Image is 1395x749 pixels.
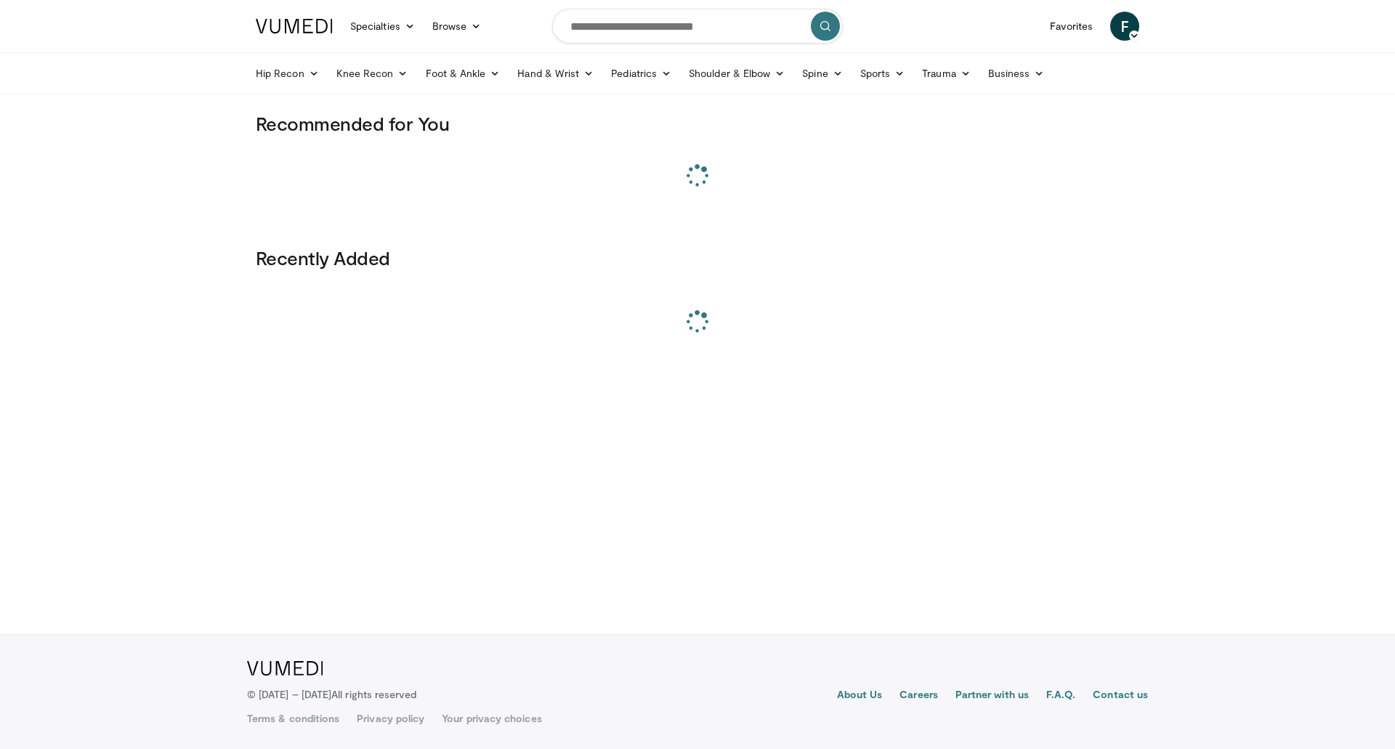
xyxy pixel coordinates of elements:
[442,711,541,726] a: Your privacy choices
[509,59,602,88] a: Hand & Wrist
[955,687,1029,705] a: Partner with us
[256,246,1139,270] h3: Recently Added
[852,59,914,88] a: Sports
[417,59,509,88] a: Foot & Ankle
[424,12,490,41] a: Browse
[256,112,1139,135] h3: Recommended for You
[680,59,793,88] a: Shoulder & Elbow
[1093,687,1148,705] a: Contact us
[1046,687,1075,705] a: F.A.Q.
[1110,12,1139,41] a: F
[247,687,417,702] p: © [DATE] – [DATE]
[1041,12,1101,41] a: Favorites
[837,687,883,705] a: About Us
[256,19,333,33] img: VuMedi Logo
[341,12,424,41] a: Specialties
[247,711,339,726] a: Terms & conditions
[247,59,328,88] a: Hip Recon
[357,711,424,726] a: Privacy policy
[328,59,417,88] a: Knee Recon
[979,59,1054,88] a: Business
[913,59,979,88] a: Trauma
[602,59,680,88] a: Pediatrics
[899,687,938,705] a: Careers
[552,9,843,44] input: Search topics, interventions
[793,59,851,88] a: Spine
[331,688,416,700] span: All rights reserved
[247,661,323,676] img: VuMedi Logo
